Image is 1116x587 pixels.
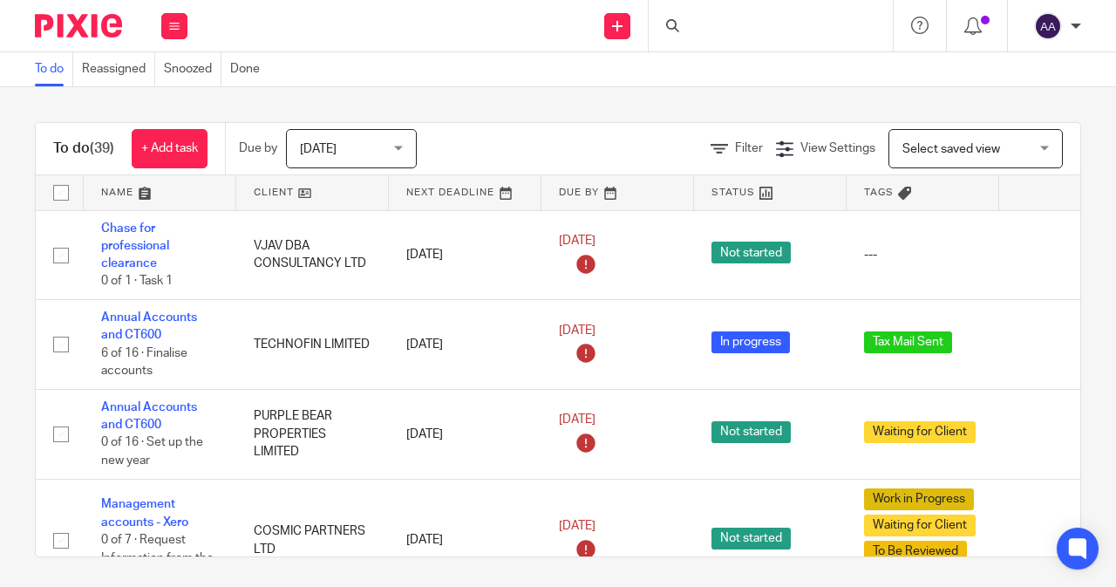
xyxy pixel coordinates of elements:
td: [DATE] [389,300,541,390]
span: Not started [711,421,791,443]
span: Not started [711,528,791,549]
td: [DATE] [389,389,541,479]
a: Annual Accounts and CT600 [101,401,197,431]
a: + Add task [132,129,208,168]
a: Chase for professional clearance [101,222,169,270]
h1: To do [53,140,114,158]
span: [DATE] [559,324,595,337]
span: [DATE] [300,143,337,155]
img: svg%3E [1034,12,1062,40]
img: Pixie [35,14,122,38]
span: (39) [90,141,114,155]
span: Not started [711,242,791,263]
span: To Be Reviewed [864,541,967,563]
span: [DATE] [559,521,595,533]
a: Snoozed [164,52,221,86]
span: 0 of 7 · Request Information from the client [101,534,214,582]
p: Due by [239,140,277,157]
span: Work in Progress [864,488,974,510]
span: Waiting for Client [864,421,976,443]
span: Waiting for Client [864,515,976,536]
span: In progress [711,331,790,353]
a: Management accounts - Xero [101,498,188,528]
a: To do [35,52,73,86]
a: Done [230,52,269,86]
span: 0 of 1 · Task 1 [101,276,173,288]
span: Tags [864,188,894,197]
td: PURPLE BEAR PROPERTIES LIMITED [236,389,389,479]
td: TECHNOFIN LIMITED [236,300,389,390]
span: [DATE] [559,235,595,247]
td: [DATE] [389,210,541,300]
span: [DATE] [559,414,595,427]
span: Select saved view [902,143,1000,155]
span: 0 of 16 · Set up the new year [101,437,203,468]
span: Tax Mail Sent [864,331,952,353]
a: Annual Accounts and CT600 [101,311,197,341]
div: --- [864,246,982,263]
a: Reassigned [82,52,155,86]
span: 6 of 16 · Finalise accounts [101,347,187,378]
span: View Settings [800,142,875,154]
td: VJAV DBA CONSULTANCY LTD [236,210,389,300]
span: Filter [735,142,763,154]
